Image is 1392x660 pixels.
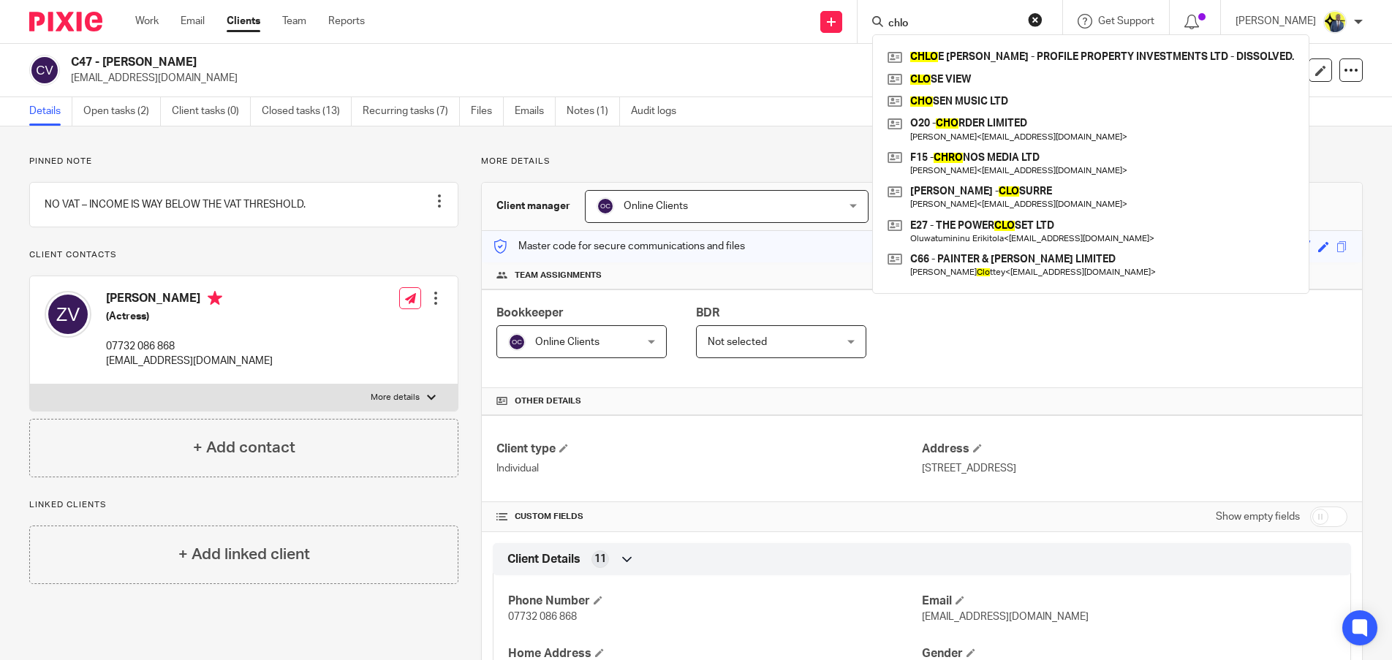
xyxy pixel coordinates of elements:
img: Pixie [29,12,102,31]
p: [EMAIL_ADDRESS][DOMAIN_NAME] [71,71,1164,86]
p: More details [371,392,420,403]
a: Emails [515,97,556,126]
span: Team assignments [515,270,602,281]
button: Clear [1028,12,1043,27]
a: Open tasks (2) [83,97,161,126]
span: Other details [515,395,581,407]
a: Audit logs [631,97,687,126]
h4: Address [922,441,1347,457]
p: Master code for secure communications and files [493,239,745,254]
span: Online Clients [535,337,599,347]
a: Details [29,97,72,126]
span: 07732 086 868 [508,612,577,622]
p: Individual [496,461,922,476]
a: Team [282,14,306,29]
h5: (Actress) [106,309,273,324]
h2: C47 - [PERSON_NAME] [71,55,945,70]
input: Search [887,18,1018,31]
p: Pinned note [29,156,458,167]
span: BDR [696,307,719,319]
span: 11 [594,552,606,566]
span: Bookkeeper [496,307,564,319]
a: Email [181,14,205,29]
h4: Email [922,593,1336,609]
a: Recurring tasks (7) [363,97,460,126]
h4: Phone Number [508,593,922,609]
span: Get Support [1098,16,1154,26]
label: Show empty fields [1216,509,1300,524]
p: [EMAIL_ADDRESS][DOMAIN_NAME] [106,354,273,368]
p: Client contacts [29,249,458,261]
p: [STREET_ADDRESS] [922,461,1347,476]
span: Not selected [708,337,767,347]
img: svg%3E [508,333,526,351]
a: Clients [227,14,260,29]
h4: [PERSON_NAME] [106,291,273,309]
i: Primary [208,291,222,306]
a: Work [135,14,159,29]
h4: + Add contact [193,436,295,459]
a: Notes (1) [567,97,620,126]
p: [PERSON_NAME] [1236,14,1316,29]
a: Reports [328,14,365,29]
h4: Client type [496,441,922,457]
h4: CUSTOM FIELDS [496,511,922,523]
p: Linked clients [29,499,458,511]
a: Client tasks (0) [172,97,251,126]
p: More details [481,156,1363,167]
img: svg%3E [29,55,60,86]
img: Dennis-Starbridge.jpg [1323,10,1347,34]
a: Files [471,97,504,126]
span: [EMAIL_ADDRESS][DOMAIN_NAME] [922,612,1089,622]
p: 07732 086 868 [106,339,273,354]
img: svg%3E [45,291,91,338]
span: Online Clients [624,201,688,211]
h3: Client manager [496,199,570,213]
h4: + Add linked client [178,543,310,566]
img: svg%3E [597,197,614,215]
span: Client Details [507,552,580,567]
a: Closed tasks (13) [262,97,352,126]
